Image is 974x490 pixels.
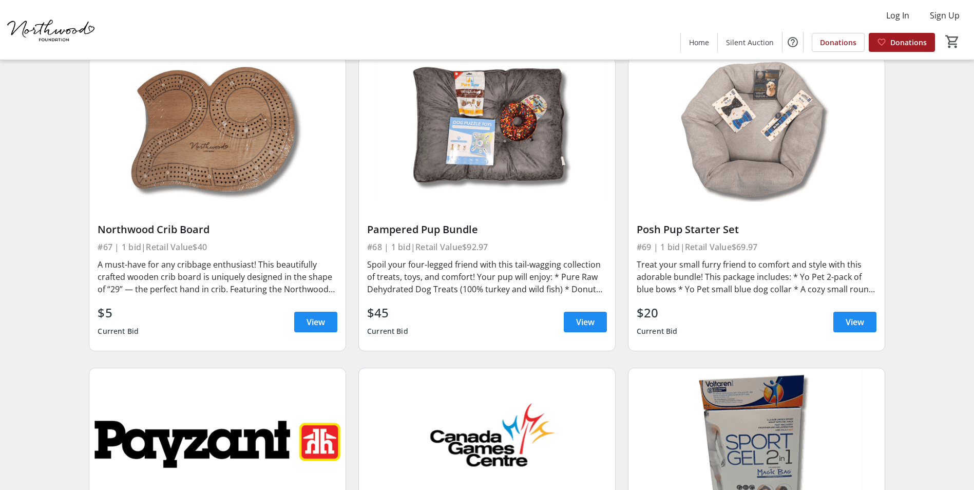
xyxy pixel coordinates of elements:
span: View [576,316,595,328]
div: Northwood Crib Board [98,223,337,236]
img: Northwood Foundation's Logo [6,4,98,55]
span: Silent Auction [726,37,774,48]
a: Home [681,33,717,52]
img: Northwood Crib Board [89,58,346,202]
span: Donations [820,37,856,48]
a: View [833,312,876,332]
div: Treat your small furry friend to comfort and style with this adorable bundle! This package includ... [637,258,876,295]
div: #69 | 1 bid | Retail Value $69.97 [637,240,876,254]
span: Log In [886,9,909,22]
button: Log In [878,7,918,24]
a: Donations [812,33,865,52]
div: Pampered Pup Bundle [367,223,607,236]
span: Home [689,37,709,48]
a: View [294,312,337,332]
div: #68 | 1 bid | Retail Value $92.97 [367,240,607,254]
div: Current Bid [367,322,408,341]
span: Sign Up [930,9,960,22]
div: Spoil your four-legged friend with this tail-wagging collection of treats, toys, and comfort! You... [367,258,607,295]
span: View [846,316,864,328]
div: A must-have for any cribbage enthusiast! This beautifully crafted wooden crib board is uniquely d... [98,258,337,295]
span: Donations [890,37,927,48]
div: #67 | 1 bid | Retail Value $40 [98,240,337,254]
img: Pampered Pup Bundle [359,58,615,202]
button: Sign Up [922,7,968,24]
img: Posh Pup Starter Set [628,58,885,202]
a: Silent Auction [718,33,782,52]
div: Current Bid [98,322,139,341]
button: Help [782,32,803,52]
div: Current Bid [637,322,678,341]
button: Cart [943,32,962,51]
a: Donations [869,33,935,52]
span: View [307,316,325,328]
div: $20 [637,304,678,322]
div: $5 [98,304,139,322]
div: $45 [367,304,408,322]
a: View [564,312,607,332]
div: Posh Pup Starter Set [637,223,876,236]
